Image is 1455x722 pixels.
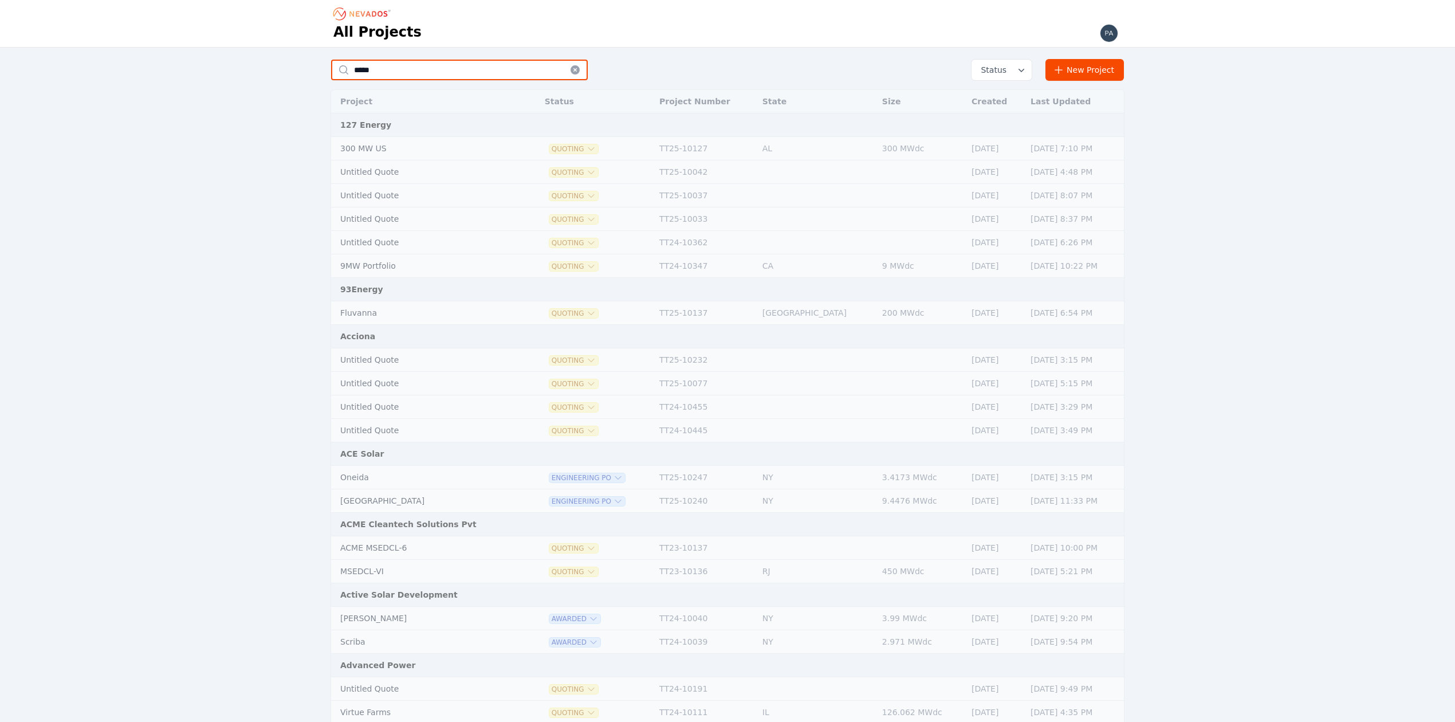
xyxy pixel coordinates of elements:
td: [DATE] [966,372,1025,395]
td: TT25-10077 [654,372,757,395]
button: Quoting [549,356,598,365]
td: TT24-10347 [654,254,757,278]
button: Quoting [549,309,598,318]
td: TT23-10137 [654,536,757,560]
td: Untitled Quote [331,372,510,395]
td: [DATE] [966,348,1025,372]
tr: MSEDCL-VIQuotingTT23-10136RJ450 MWdc[DATE][DATE] 5:21 PM [331,560,1124,583]
nav: Breadcrumb [333,5,394,23]
button: Quoting [549,708,598,717]
td: [DATE] [966,630,1025,654]
span: Quoting [549,238,598,248]
td: [DATE] 9:54 PM [1025,630,1124,654]
td: TT25-10232 [654,348,757,372]
td: NY [757,630,876,654]
tr: Untitled QuoteQuotingTT24-10445[DATE][DATE] 3:49 PM [331,419,1124,442]
td: 450 MWdc [876,560,966,583]
td: ACME Cleantech Solutions Pvt [331,513,1124,536]
tr: Untitled QuoteQuotingTT25-10077[DATE][DATE] 5:15 PM [331,372,1124,395]
td: 200 MWdc [876,301,966,325]
td: TT23-10136 [654,560,757,583]
td: TT24-10455 [654,395,757,419]
td: TT24-10445 [654,419,757,442]
td: ACME MSEDCL-6 [331,536,510,560]
td: RJ [757,560,876,583]
td: Oneida [331,466,510,489]
td: [DATE] 3:15 PM [1025,348,1124,372]
td: Untitled Quote [331,348,510,372]
td: [DATE] [966,536,1025,560]
span: Quoting [549,544,598,553]
td: [DATE] [966,137,1025,160]
td: Active Solar Development [331,583,1124,607]
td: [DATE] 5:15 PM [1025,372,1124,395]
td: TT24-10191 [654,677,757,701]
button: Quoting [549,685,598,694]
span: Status [976,64,1006,76]
td: [DATE] 3:49 PM [1025,419,1124,442]
td: Scriba [331,630,510,654]
th: Project [331,90,510,113]
td: 2.971 MWdc [876,630,966,654]
tr: Untitled QuoteQuotingTT25-10033[DATE][DATE] 8:37 PM [331,207,1124,231]
tr: Untitled QuoteQuotingTT25-10042[DATE][DATE] 4:48 PM [331,160,1124,184]
td: [DATE] 10:22 PM [1025,254,1124,278]
td: [DATE] 8:37 PM [1025,207,1124,231]
tr: Untitled QuoteQuotingTT24-10455[DATE][DATE] 3:29 PM [331,395,1124,419]
button: Quoting [549,379,598,389]
td: 93Energy [331,278,1124,301]
button: Quoting [549,262,598,271]
button: Quoting [549,191,598,201]
td: TT25-10127 [654,137,757,160]
td: [DATE] [966,207,1025,231]
td: 127 Energy [331,113,1124,137]
td: [GEOGRAPHIC_DATA] [331,489,510,513]
button: Awarded [549,614,600,623]
td: Fluvanna [331,301,510,325]
td: [DATE] 9:49 PM [1025,677,1124,701]
span: Quoting [549,426,598,435]
td: [DATE] [966,419,1025,442]
td: [DATE] 9:20 PM [1025,607,1124,630]
span: Awarded [549,638,600,647]
td: TT25-10240 [654,489,757,513]
td: [DATE] [966,160,1025,184]
a: New Project [1045,59,1124,81]
td: Untitled Quote [331,184,510,207]
td: 9MW Portfolio [331,254,510,278]
button: Quoting [549,168,598,177]
td: 3.99 MWdc [876,607,966,630]
td: Untitled Quote [331,419,510,442]
td: TT25-10033 [654,207,757,231]
td: [DATE] [966,677,1025,701]
button: Quoting [549,215,598,224]
td: [DATE] 3:15 PM [1025,466,1124,489]
th: Status [539,90,654,113]
td: [DATE] [966,607,1025,630]
td: [DATE] 4:48 PM [1025,160,1124,184]
button: Status [972,60,1032,80]
td: 300 MWdc [876,137,966,160]
td: [DATE] [966,184,1025,207]
tr: ScribaAwardedTT24-10039NY2.971 MWdc[DATE][DATE] 9:54 PM [331,630,1124,654]
span: Quoting [549,567,598,576]
tr: OneidaEngineering POTT25-10247NY3.4173 MWdc[DATE][DATE] 3:15 PM [331,466,1124,489]
td: NY [757,489,876,513]
th: Project Number [654,90,757,113]
span: Quoting [549,403,598,412]
button: Engineering PO [549,497,625,506]
td: Acciona [331,325,1124,348]
h1: All Projects [333,23,422,41]
td: Advanced Power [331,654,1124,677]
button: Engineering PO [549,473,625,482]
